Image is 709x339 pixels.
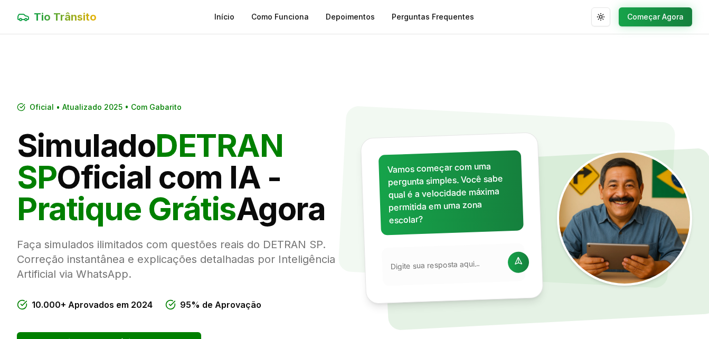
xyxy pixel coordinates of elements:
[214,12,234,22] a: Início
[390,258,502,272] input: Digite sua resposta aqui...
[30,102,182,112] span: Oficial • Atualizado 2025 • Com Gabarito
[32,298,153,311] span: 10.000+ Aprovados em 2024
[392,12,474,22] a: Perguntas Frequentes
[180,298,261,311] span: 95% de Aprovação
[17,10,97,24] a: Tio Trânsito
[17,126,283,196] span: DETRAN SP
[17,129,346,224] h1: Simulado Oficial com IA - Agora
[557,150,692,286] img: Tio Trânsito
[326,12,375,22] a: Depoimentos
[387,159,515,227] p: Vamos começar com uma pergunta simples. Você sabe qual é a velocidade máxima permitida em uma zon...
[251,12,309,22] a: Como Funciona
[34,10,97,24] span: Tio Trânsito
[17,190,236,228] span: Pratique Grátis
[619,7,692,26] button: Começar Agora
[17,237,346,281] p: Faça simulados ilimitados com questões reais do DETRAN SP. Correção instantânea e explicações det...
